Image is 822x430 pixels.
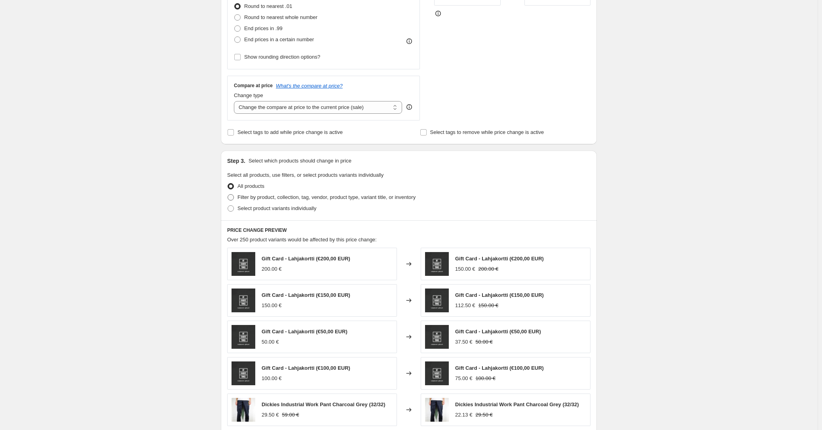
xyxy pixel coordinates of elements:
[232,361,255,385] img: nayttokuva-2016-12-05-kello-13-04-06_80x.png
[262,265,282,273] div: 200.00 €
[232,398,255,422] img: photo-17-3-2015-12-01-12_80x.jpg
[232,252,255,276] img: nayttokuva-2016-12-05-kello-13-04-06_80x.png
[276,83,343,89] button: What's the compare at price?
[262,401,385,407] span: Dickies Industrial Work Pant Charcoal Grey (32/32)
[227,157,245,165] h2: Step 3.
[232,325,255,349] img: nayttokuva-2016-12-05-kello-13-04-06_80x.png
[244,36,314,42] span: End prices in a certain number
[455,329,541,334] span: Gift Card - Lahjakortti (€50,00 EUR)
[282,411,299,419] strike: 59.00 €
[232,289,255,312] img: nayttokuva-2016-12-05-kello-13-04-06_80x.png
[262,338,279,346] div: 50.00 €
[249,157,351,165] p: Select which products should change in price
[237,183,264,189] span: All products
[425,325,449,349] img: nayttokuva-2016-12-05-kello-13-04-06_80x.png
[262,292,350,298] span: Gift Card - Lahjakortti (€150,00 EUR)
[475,338,492,346] strike: 50.00 €
[262,365,350,371] span: Gift Card - Lahjakortti (€100,00 EUR)
[244,25,283,31] span: End prices in .99
[234,92,263,98] span: Change type
[475,375,495,382] strike: 100.00 €
[227,237,377,243] span: Over 250 product variants would be affected by this price change:
[478,302,499,310] strike: 150.00 €
[455,302,475,310] div: 112.50 €
[237,194,416,200] span: Filter by product, collection, tag, vendor, product type, variant title, or inventory
[262,329,347,334] span: Gift Card - Lahjakortti (€50,00 EUR)
[455,338,472,346] div: 37.50 €
[262,256,350,262] span: Gift Card - Lahjakortti (€200,00 EUR)
[455,256,544,262] span: Gift Card - Lahjakortti (€200,00 EUR)
[262,375,282,382] div: 100.00 €
[455,265,475,273] div: 150.00 €
[425,252,449,276] img: nayttokuva-2016-12-05-kello-13-04-06_80x.png
[478,265,499,273] strike: 200.00 €
[227,172,383,178] span: Select all products, use filters, or select products variants individually
[425,289,449,312] img: nayttokuva-2016-12-05-kello-13-04-06_80x.png
[262,411,279,419] div: 29.50 €
[237,205,316,211] span: Select product variants individually
[405,103,413,111] div: help
[237,129,343,135] span: Select tags to add while price change is active
[234,82,273,89] h3: Compare at price
[244,54,320,60] span: Show rounding direction options?
[475,411,492,419] strike: 29.50 €
[244,3,292,9] span: Round to nearest .01
[455,401,579,407] span: Dickies Industrial Work Pant Charcoal Grey (32/32)
[425,361,449,385] img: nayttokuva-2016-12-05-kello-13-04-06_80x.png
[455,411,472,419] div: 22.13 €
[244,14,317,20] span: Round to nearest whole number
[430,129,544,135] span: Select tags to remove while price change is active
[227,227,590,233] h6: PRICE CHANGE PREVIEW
[455,365,544,371] span: Gift Card - Lahjakortti (€100,00 EUR)
[262,302,282,310] div: 150.00 €
[425,398,449,422] img: photo-17-3-2015-12-01-12_80x.jpg
[455,375,472,382] div: 75.00 €
[455,292,544,298] span: Gift Card - Lahjakortti (€150,00 EUR)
